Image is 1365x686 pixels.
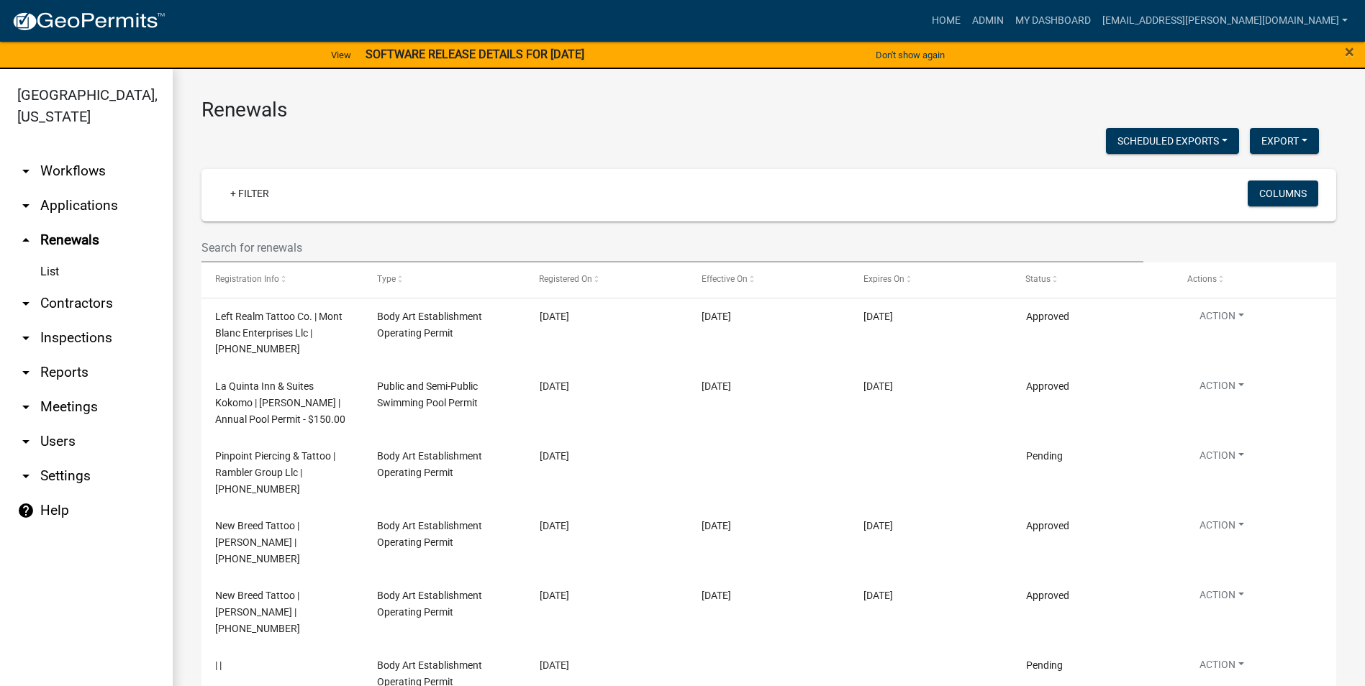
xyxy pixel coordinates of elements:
button: Export [1250,128,1319,154]
i: arrow_drop_down [17,398,35,416]
datatable-header-cell: Actions [1174,262,1336,297]
i: arrow_drop_down [17,163,35,180]
a: [EMAIL_ADDRESS][PERSON_NAME][DOMAIN_NAME] [1097,7,1353,35]
datatable-header-cell: Registered On [526,262,688,297]
button: Scheduled Exports [1106,128,1239,154]
span: Left Realm Tattoo Co. | Mont Blanc Enterprises Llc | 765-437-6705 [215,311,343,355]
datatable-header-cell: Registration Info [201,262,363,297]
span: Actions [1188,274,1217,284]
i: arrow_drop_down [17,433,35,450]
button: Action [1188,657,1256,678]
span: 9/19/2025 [540,450,569,462]
span: Approved [1026,520,1069,531]
a: Home [926,7,966,35]
input: Search for renewals [201,233,1143,262]
span: Pinpoint Piercing & Tattoo | Rambler Group Llc | 765-639-3574 [215,450,335,495]
datatable-header-cell: Type [363,262,525,297]
span: New Breed Tattoo | Jerry Frost | 765 452 5537 [215,520,300,564]
a: My Dashboard [1010,7,1097,35]
span: 9/12/2025 [540,590,569,601]
strong: SOFTWARE RELEASE DETAILS FOR [DATE] [366,47,584,61]
span: Approved [1026,590,1069,601]
i: arrow_drop_down [17,364,35,381]
span: 9/16/2025 [702,590,731,601]
span: 9/16/2025 [540,520,569,531]
span: Registration Info [215,274,279,284]
i: arrow_drop_down [17,329,35,347]
span: Body Art Establishment Operating Permit [377,520,482,548]
i: help [17,502,35,519]
span: | | [215,659,222,671]
span: 4/30/2026 [863,380,893,392]
button: Action [1188,587,1256,608]
span: Effective On [702,274,748,284]
span: Expires On [863,274,904,284]
button: Columns [1248,180,1318,206]
datatable-header-cell: Effective On [688,262,850,297]
i: arrow_drop_down [17,467,35,485]
span: 9/23/2025 [702,311,731,322]
span: Pending [1026,659,1063,671]
span: 9/22/2025 [540,311,569,322]
span: × [1345,42,1354,62]
button: Close [1345,43,1354,60]
h3: Renewals [201,98,1336,122]
button: Don't show again [870,43,951,67]
button: Action [1188,308,1256,329]
span: 12/31/2025 [863,311,893,322]
span: Public and Semi-Public Swimming Pool Permit [377,380,478,408]
span: Body Art Establishment Operating Permit [377,590,482,618]
span: La Quinta Inn & Suites Kokomo | Salim Gasso | Annual Pool Permit - $150.00 [215,380,345,425]
span: Status [1026,274,1051,284]
span: Body Art Establishment Operating Permit [377,450,482,478]
span: Registered On [540,274,593,284]
button: Action [1188,448,1256,469]
i: arrow_drop_down [17,295,35,312]
i: arrow_drop_down [17,197,35,214]
datatable-header-cell: Expires On [850,262,1012,297]
span: 9/11/2025 [540,659,569,671]
button: Action [1188,378,1256,399]
span: 9/22/2025 [540,380,569,392]
a: Admin [966,7,1010,35]
span: 9/19/2025 [702,520,731,531]
a: + Filter [219,180,281,206]
span: New Breed Tattoo | Joyce Fortune | 765 452 5537 [215,590,300,634]
i: arrow_drop_up [17,232,35,249]
span: Approved [1026,380,1069,392]
span: 9/23/2025 [702,380,731,392]
span: 12/31/2025 [863,590,893,601]
span: Approved [1026,311,1069,322]
span: Pending [1026,450,1063,462]
datatable-header-cell: Status [1012,262,1174,297]
span: 12/31/2025 [863,520,893,531]
span: Type [377,274,396,284]
a: View [325,43,357,67]
button: Action [1188,518,1256,539]
span: Body Art Establishment Operating Permit [377,311,482,339]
